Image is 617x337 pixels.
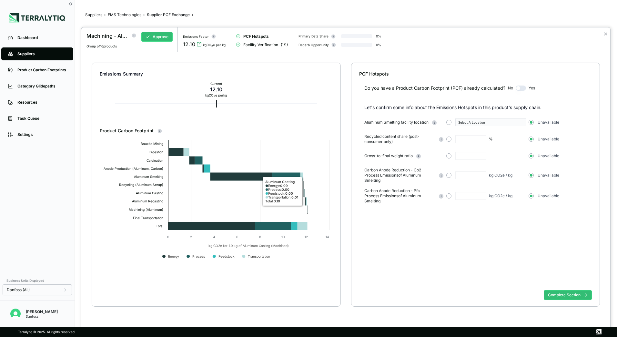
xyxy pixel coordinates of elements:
div: Emissions Summary [100,71,333,77]
span: Unavailable [538,153,559,158]
text: Anode Production (Aluminum, Carbon) [104,167,163,170]
div: kg CO e per kg [205,93,227,97]
div: Primary Data Share [298,34,329,38]
text: 8 [259,235,261,239]
span: Yes [529,86,535,91]
div: Do you have a Product Carbon Footprint (PCF) already calculated? [364,85,505,91]
text: Feedstock [218,254,235,258]
button: Approve [141,32,173,42]
div: 12.10 [183,40,195,48]
span: Unavailable [538,137,559,142]
span: Unavailable [538,173,559,178]
svg: View audit trail [197,42,202,47]
text: Aluminum Recasting [132,199,163,203]
div: Machining - Aluminum [86,32,128,40]
text: 4 [213,235,215,239]
p: Let's confirm some info about the Emissions Hotspots in this product's supply chain. [364,104,592,111]
span: Recycled content share (post-consumer only) [364,134,436,144]
text: 6 [236,235,238,239]
div: Current [205,82,227,86]
text: Calcination [147,158,163,162]
text: Process [192,254,205,258]
div: Decarb Opportunity [298,43,329,47]
text: Aluminum Casting [136,191,163,195]
span: Gross-to-final weight ratio [364,153,413,158]
text: Machining (Aluminum) [129,208,163,212]
text: Digestion [149,150,163,154]
span: Aluminum Smelting facility location [364,120,429,125]
div: Select A Location [458,120,523,124]
span: No [508,86,513,91]
div: 0 % [376,34,381,38]
button: Select A Location [455,118,526,126]
text: Energy [168,254,179,259]
button: Close [603,30,608,38]
text: Aluminum Smelting [134,175,163,179]
text: 0 [167,235,169,239]
span: Carbon Anode Reduction - Co2 Process Emissions of Aluminum Smelting [364,168,436,183]
button: Complete Section [544,290,592,300]
span: ( 1 / 1 ) [281,42,288,47]
div: kg CO2e / kg [489,193,512,199]
div: kg CO2e / kg [489,173,512,178]
text: kg CO2e for 1.0 kg of Aluminum Casting (Machined) [208,244,289,248]
div: kgCO e per kg [203,43,226,47]
text: 2 [190,235,192,239]
text: Total [156,224,163,228]
div: 0 % [376,43,381,47]
span: Unavailable [538,193,559,199]
text: Final Transportation [133,216,163,220]
span: Unavailable [538,120,559,125]
sub: 2 [214,95,215,98]
text: 10 [281,235,285,239]
sub: 2 [211,45,213,47]
div: % [489,137,493,142]
text: Transportation [248,254,270,259]
text: Bauxite Mining [141,142,163,146]
div: Product Carbon Footprint [100,128,333,134]
div: Emissions Factor [183,35,209,38]
text: 14 [326,235,329,239]
div: PCF Hotspots [359,71,592,77]
span: Group of 16 products [86,44,117,48]
span: Facility Verification [243,42,278,47]
span: PCF Hotspots [243,34,269,39]
span: Carbon Anode Reduction - Pfc Process Emissions of Aluminum Smelting [364,188,436,204]
div: 12.10 [205,86,227,93]
text: Recycling (Aluminum Scrap) [119,183,163,187]
text: 12 [305,235,308,239]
